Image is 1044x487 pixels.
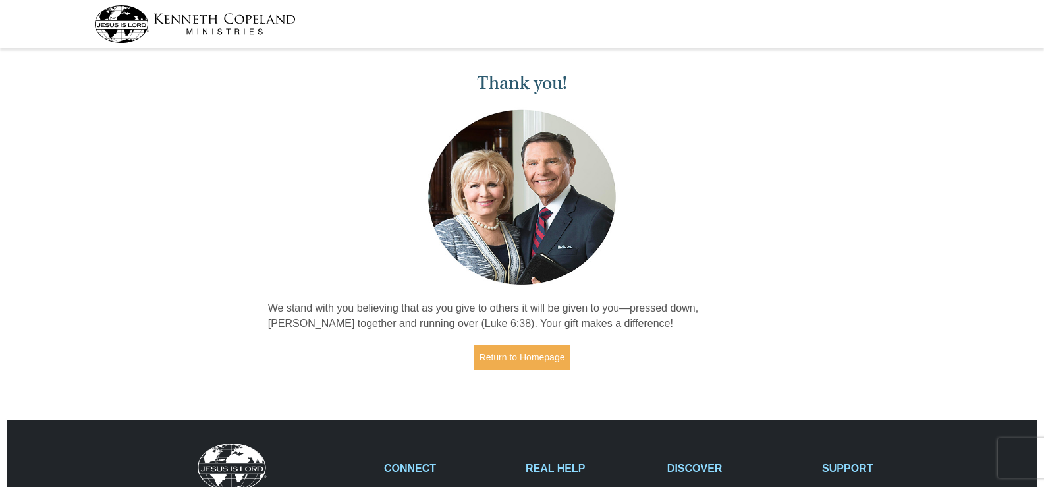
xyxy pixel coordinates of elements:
[268,301,777,331] p: We stand with you believing that as you give to others it will be given to you—pressed down, [PER...
[474,345,571,370] a: Return to Homepage
[822,462,950,474] h2: SUPPORT
[94,5,296,43] img: kcm-header-logo.svg
[526,462,653,474] h2: REAL HELP
[425,107,619,288] img: Kenneth and Gloria
[667,462,808,474] h2: DISCOVER
[384,462,512,474] h2: CONNECT
[268,72,777,94] h1: Thank you!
